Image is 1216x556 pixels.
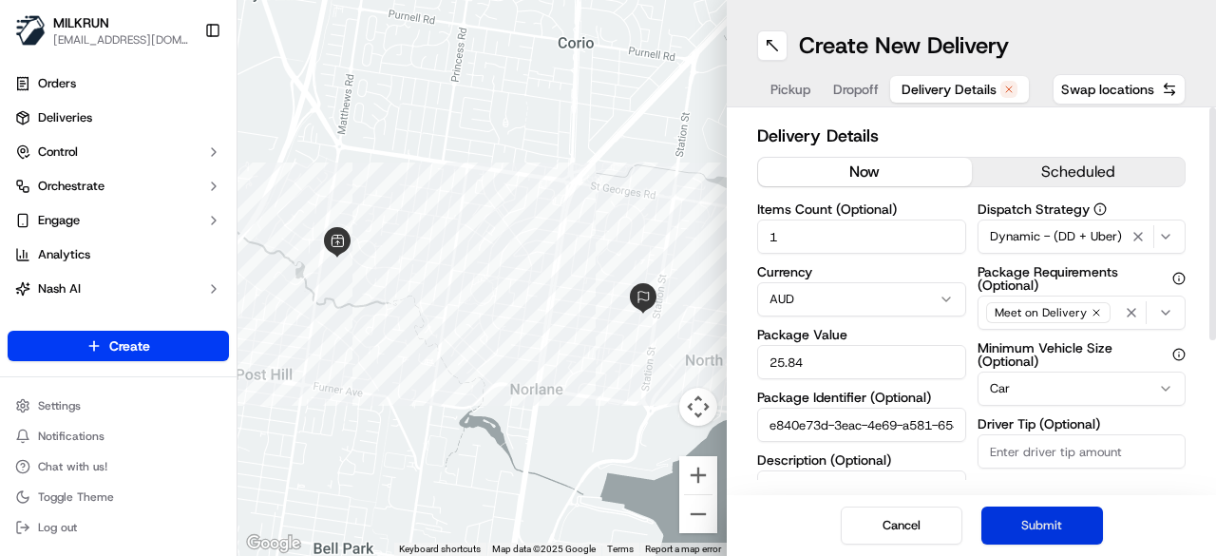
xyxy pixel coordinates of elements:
button: Dispatch Strategy [1093,202,1107,216]
button: Swap locations [1053,74,1186,105]
a: Deliveries [8,103,229,133]
span: Pickup [770,80,810,99]
img: MILKRUN [15,15,46,46]
span: Log out [38,520,77,535]
button: Zoom in [679,456,717,494]
button: Minimum Vehicle Size (Optional) [1172,348,1186,361]
button: scheduled [972,158,1186,186]
span: Toggle Theme [38,489,114,505]
button: MILKRUN [53,13,109,32]
button: now [758,158,972,186]
button: Meet on Delivery [978,296,1187,330]
button: Notifications [8,423,229,450]
button: Settings [8,393,229,419]
button: Chat with us! [8,453,229,480]
label: Minimum Vehicle Size (Optional) [978,341,1187,368]
button: MILKRUNMILKRUN[EMAIL_ADDRESS][DOMAIN_NAME] [8,8,197,53]
input: Enter driver tip amount [978,434,1187,469]
h2: Delivery Details [757,123,1186,149]
label: Items Count (Optional) [757,202,966,216]
button: Toggle Theme [8,484,229,510]
label: Currency [757,265,966,278]
label: Dispatch Strategy [978,202,1187,216]
span: Analytics [38,246,90,263]
label: Driver Tip (Optional) [978,417,1187,431]
label: Package Identifier (Optional) [757,391,966,404]
span: Dropoff [833,80,879,99]
span: Control [38,144,78,161]
span: Create [109,336,150,355]
button: Log out [8,514,229,541]
span: Dynamic - (DD + Uber) [990,228,1122,245]
span: Nash AI [38,280,81,297]
h1: Create New Delivery [799,30,1009,61]
button: Keyboard shortcuts [399,543,481,556]
input: Enter number of items [757,220,966,254]
a: Product Catalog [8,308,229,338]
a: Analytics [8,240,229,270]
label: Package Value [757,328,966,341]
button: Dynamic - (DD + Uber) [978,220,1187,254]
label: Package Requirements (Optional) [978,265,1187,292]
a: Report a map error [645,544,721,554]
a: Open this area in Google Maps (opens a new window) [242,531,305,556]
button: Map camera controls [679,388,717,426]
button: Package Requirements (Optional) [1172,272,1186,285]
button: Orchestrate [8,171,229,201]
span: Engage [38,212,80,229]
button: Nash AI [8,274,229,304]
button: Create [8,331,229,361]
span: Map data ©2025 Google [492,544,596,554]
span: Delivery Details [902,80,997,99]
span: Notifications [38,429,104,444]
span: Orders [38,75,76,92]
button: Cancel [841,507,962,545]
span: Chat with us! [38,459,107,474]
span: Product Catalog [38,315,129,332]
label: Description (Optional) [757,453,966,467]
span: Swap locations [1061,80,1154,99]
button: Engage [8,205,229,236]
span: Settings [38,398,81,413]
button: [EMAIL_ADDRESS][DOMAIN_NAME] [53,32,189,48]
span: Deliveries [38,109,92,126]
span: Meet on Delivery [995,305,1087,320]
button: Submit [981,507,1103,545]
button: Zoom out [679,495,717,533]
a: Terms (opens in new tab) [607,544,634,554]
span: Orchestrate [38,178,104,195]
a: Orders [8,68,229,99]
input: Enter package value [757,345,966,379]
img: Google [242,531,305,556]
input: Enter package identifier [757,408,966,442]
button: Control [8,137,229,167]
